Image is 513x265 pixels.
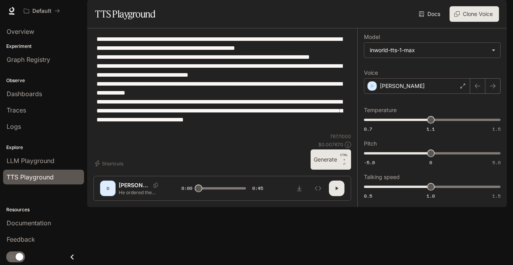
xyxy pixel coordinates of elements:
p: Model [364,34,380,40]
span: 0.7 [364,126,372,132]
span: 1.1 [427,126,435,132]
span: 1.0 [427,193,435,199]
span: 1.5 [492,126,501,132]
p: Voice [364,70,378,75]
span: 1.5 [492,193,501,199]
div: inworld-tts-1-max [364,43,500,58]
p: Talking speed [364,174,400,180]
a: Docs [417,6,443,22]
button: Inspect [310,181,326,196]
span: 0.5 [364,193,372,199]
button: Download audio [292,181,307,196]
p: Temperature [364,107,397,113]
span: -5.0 [364,159,375,166]
p: [PERSON_NAME] [119,181,150,189]
div: D [102,182,114,195]
p: [PERSON_NAME] [380,82,425,90]
p: ⏎ [340,153,348,167]
button: Shortcuts [93,157,126,170]
h1: TTS Playground [95,6,155,22]
span: 0 [429,159,432,166]
span: 0:00 [181,184,192,192]
span: 0:45 [252,184,263,192]
p: He ordered the [PERSON_NAME] from [GEOGRAPHIC_DATA], and contained himself with what patience he ... [119,189,163,196]
span: 5.0 [492,159,501,166]
p: Default [32,8,51,14]
button: GenerateCTRL +⏎ [311,149,351,170]
button: Clone Voice [450,6,499,22]
p: Pitch [364,141,377,146]
button: Copy Voice ID [150,183,161,188]
p: CTRL + [340,153,348,162]
button: All workspaces [20,3,63,19]
div: inworld-tts-1-max [370,46,488,54]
